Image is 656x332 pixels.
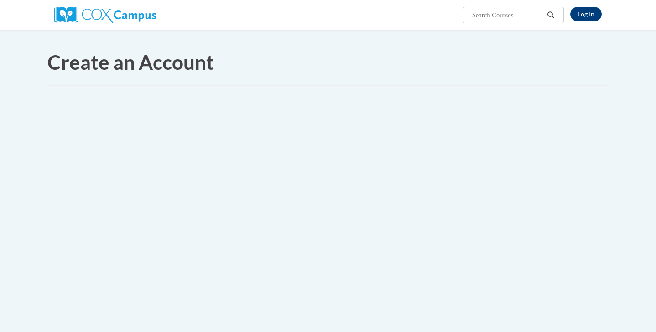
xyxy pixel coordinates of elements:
input: Search Courses [471,10,544,21]
img: Cox Campus [54,7,156,23]
a: Log In [570,7,602,21]
i:  [547,12,555,19]
span: Create an Account [47,50,214,74]
button: Search [544,10,558,21]
a: Cox Campus [54,10,156,18]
